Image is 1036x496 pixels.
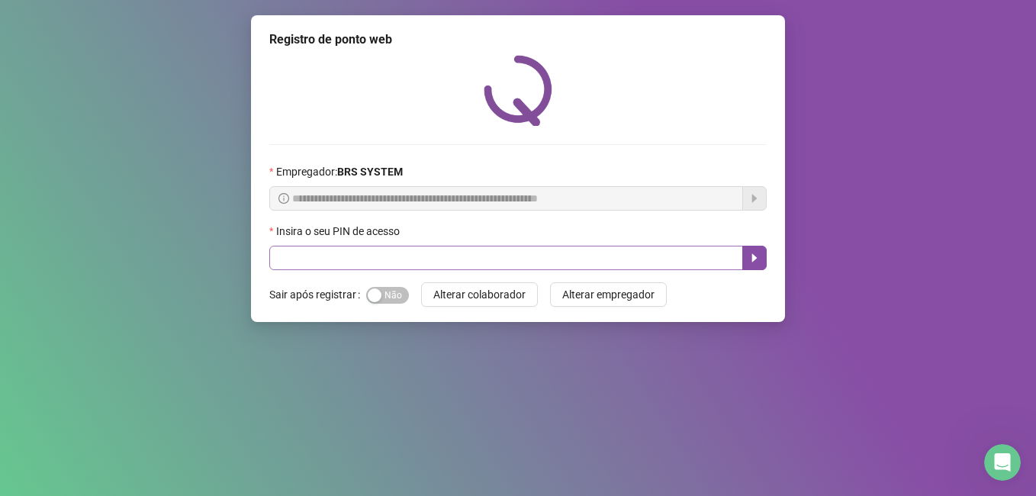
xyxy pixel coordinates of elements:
span: info-circle [278,193,289,204]
label: Insira o seu PIN de acesso [269,223,410,240]
img: QRPoint [484,55,552,126]
span: Alterar colaborador [433,286,526,303]
span: Alterar empregador [562,286,655,303]
div: Registro de ponto web [269,31,767,49]
label: Sair após registrar [269,282,366,307]
strong: BRS SYSTEM [337,166,403,178]
button: Alterar empregador [550,282,667,307]
span: Empregador : [276,163,403,180]
button: Alterar colaborador [421,282,538,307]
span: caret-right [748,252,761,264]
iframe: Intercom live chat [984,444,1021,481]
